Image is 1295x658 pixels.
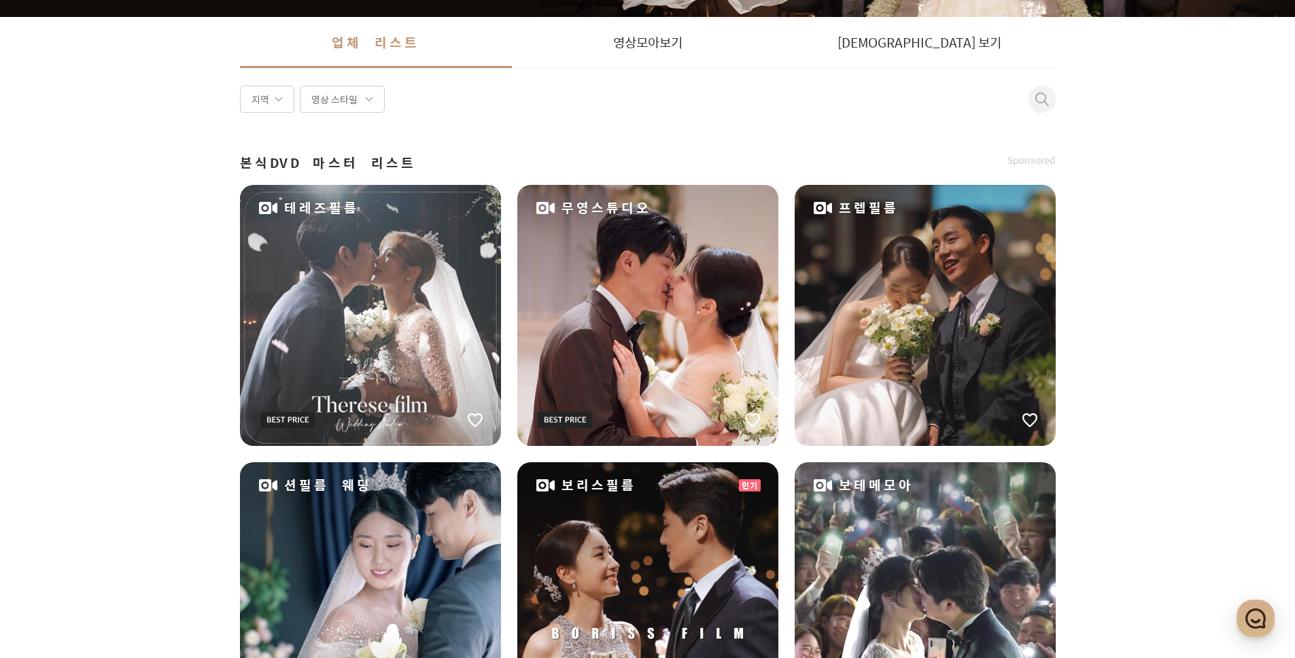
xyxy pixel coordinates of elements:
[512,17,784,68] a: 영상모아보기
[839,476,914,495] span: 보테메모아
[210,451,226,462] span: 설정
[4,431,90,465] a: 홈
[260,412,315,428] img: icon-bp-label2.9f32ef38.svg
[739,479,761,491] div: 인기
[562,476,636,495] span: 보리스필름
[839,198,899,218] span: 프렙필름
[43,451,51,462] span: 홈
[240,17,512,68] a: 업체 리스트
[1007,154,1056,167] span: Sponsored
[538,412,592,428] img: icon-bp-label2.9f32ef38.svg
[124,452,141,463] span: 대화
[240,86,294,113] div: 지역
[240,154,416,173] span: 본식DVD 마스터 리스트
[784,17,1056,68] a: [DEMOGRAPHIC_DATA] 보기
[240,185,501,446] a: 테레즈필름
[175,431,261,465] a: 설정
[795,185,1056,446] a: 프렙필름
[284,476,372,495] span: 션필름 웨딩
[562,198,651,218] span: 무영스튜디오
[300,86,385,113] div: 영상 스타일
[284,198,359,218] span: 테레즈필름
[517,185,778,446] a: 무영스튜디오
[1029,92,1045,120] button: 취소
[90,431,175,465] a: 대화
